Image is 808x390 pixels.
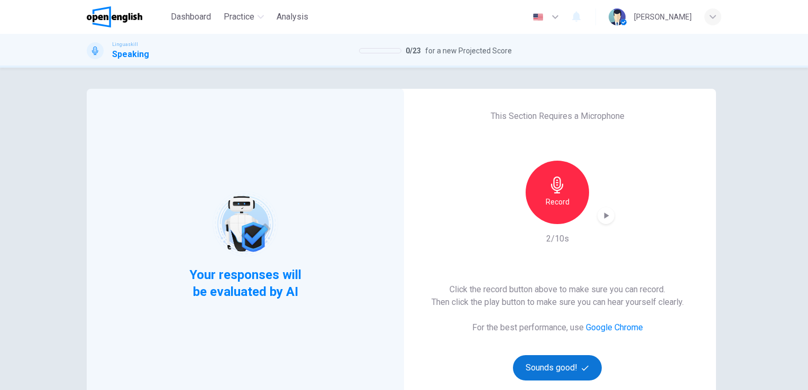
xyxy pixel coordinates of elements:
a: OpenEnglish logo [87,6,167,27]
span: 0 / 23 [406,44,421,57]
button: Practice [219,7,268,26]
img: robot icon [212,190,279,257]
h6: Click the record button above to make sure you can record. Then click the play button to make sur... [431,283,684,309]
h6: 2/10s [546,233,569,245]
h6: For the best performance, use [472,321,643,334]
span: Your responses will be evaluated by AI [181,266,310,300]
button: Sounds good! [513,355,602,380]
a: Google Chrome [586,322,643,332]
h6: Record [546,196,570,208]
span: Practice [224,11,254,23]
button: Dashboard [167,7,215,26]
span: Dashboard [171,11,211,23]
img: OpenEnglish logo [87,6,142,27]
h1: Speaking [112,48,149,61]
h6: This Section Requires a Microphone [491,110,625,123]
span: Linguaskill [112,41,138,48]
span: Analysis [277,11,308,23]
img: en [531,13,545,21]
button: Record [526,161,589,224]
span: for a new Projected Score [425,44,512,57]
button: Analysis [272,7,313,26]
div: [PERSON_NAME] [634,11,692,23]
img: Profile picture [609,8,626,25]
